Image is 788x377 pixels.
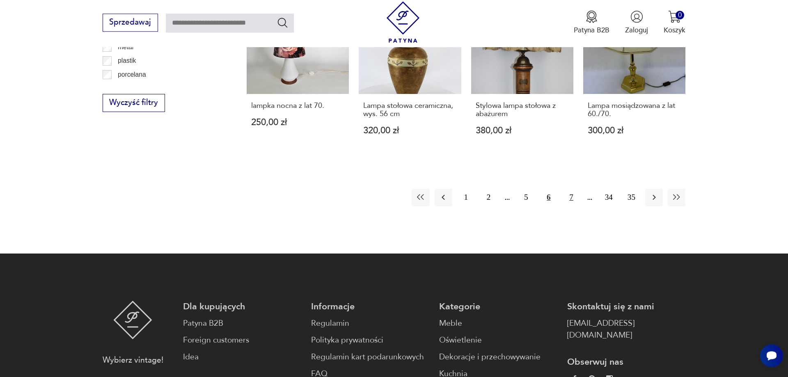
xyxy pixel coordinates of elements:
[574,10,609,35] button: Patyna B2B
[439,301,557,313] p: Kategorie
[311,351,429,363] a: Regulamin kart podarunkowych
[476,102,569,119] h3: Stylowa lampa stołowa z abażurem
[183,334,301,346] a: Foreign customers
[574,25,609,35] p: Patyna B2B
[383,1,424,43] img: Patyna - sklep z meblami i dekoracjami vintage
[540,189,557,206] button: 6
[588,126,681,135] p: 300,00 zł
[760,344,783,367] iframe: Smartsupp widget button
[476,126,569,135] p: 380,00 zł
[567,356,685,368] p: Obserwuj nas
[183,351,301,363] a: Idea
[118,83,138,94] p: porcelit
[118,69,146,80] p: porcelana
[363,126,457,135] p: 320,00 zł
[664,25,685,35] p: Koszyk
[625,10,648,35] button: Zaloguj
[567,318,685,341] a: [EMAIL_ADDRESS][DOMAIN_NAME]
[113,301,152,339] img: Patyna - sklep z meblami i dekoracjami vintage
[668,10,681,23] img: Ikona koszyka
[567,301,685,313] p: Skontaktuj się z nami
[480,189,497,206] button: 2
[585,10,598,23] img: Ikona medalu
[625,25,648,35] p: Zaloguj
[103,20,158,26] a: Sprzedawaj
[600,189,618,206] button: 34
[630,10,643,23] img: Ikonka użytkownika
[183,318,301,329] a: Patyna B2B
[118,55,136,66] p: plastik
[457,189,475,206] button: 1
[103,354,163,366] p: Wybierz vintage!
[103,94,165,112] button: Wyczyść filtry
[277,16,289,28] button: Szukaj
[562,189,580,206] button: 7
[311,334,429,346] a: Polityka prywatności
[103,14,158,32] button: Sprzedawaj
[363,102,457,119] h3: Lampa stołowa ceramiczna, wys. 56 cm
[311,318,429,329] a: Regulamin
[588,102,681,119] h3: Lampa mosiądzowana z lat 60./70.
[311,301,429,313] p: Informacje
[574,10,609,35] a: Ikona medaluPatyna B2B
[183,301,301,313] p: Dla kupujących
[676,11,684,19] div: 0
[251,118,345,127] p: 250,00 zł
[251,102,345,110] h3: lampka nocna z lat 70.
[439,351,557,363] a: Dekoracje i przechowywanie
[439,318,557,329] a: Meble
[623,189,640,206] button: 35
[664,10,685,35] button: 0Koszyk
[439,334,557,346] a: Oświetlenie
[517,189,535,206] button: 5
